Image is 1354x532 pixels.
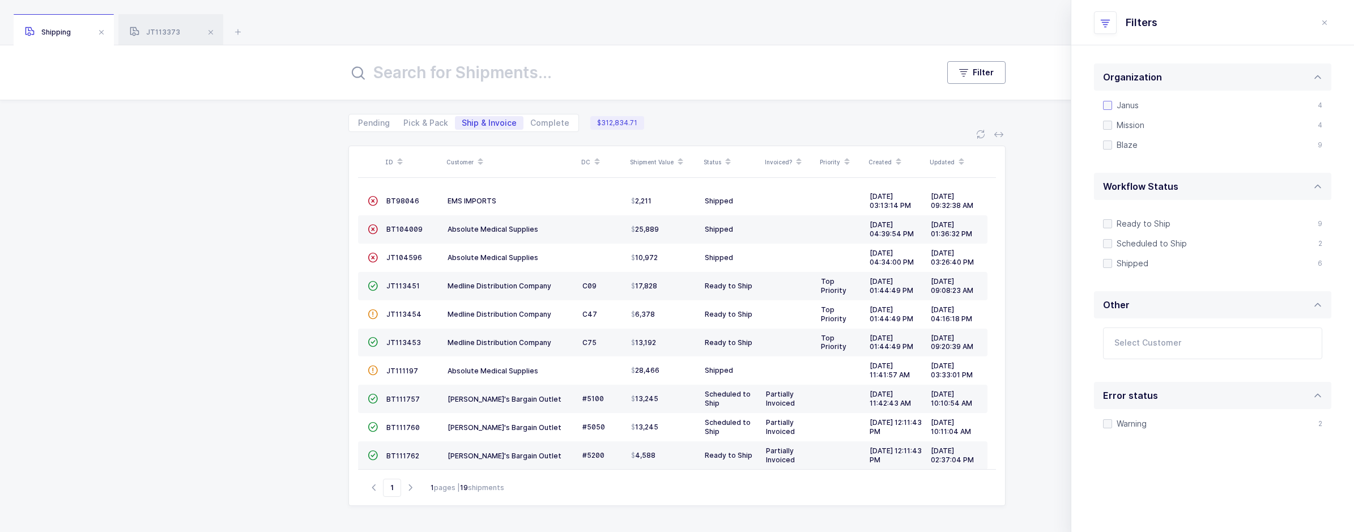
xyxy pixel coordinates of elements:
[931,192,973,210] span: [DATE] 09:32:38 AM
[1094,200,1331,287] div: Workflow Status
[386,282,420,290] span: JT113451
[930,152,984,172] div: Updated
[386,423,420,432] span: BT111760
[821,305,846,323] span: Top Priority
[1094,382,1331,409] div: Error status
[448,367,538,375] span: Absolute Medical Supplies
[582,282,597,290] span: C09
[1318,16,1331,29] button: close drawer
[1103,173,1178,200] div: Workflow Status
[705,366,733,374] span: Shipped
[448,225,538,233] span: Absolute Medical Supplies
[1318,219,1322,229] div: 9
[705,390,751,407] span: Scheduled to Ship
[386,225,423,233] span: BT104009
[973,67,994,78] span: Filter
[386,197,419,205] span: BT98046
[448,338,551,347] span: Medline Distribution Company
[1112,418,1147,429] span: Warning
[448,197,496,205] span: EMS IMPORTS
[130,28,180,36] span: JT113373
[931,446,974,464] span: [DATE] 02:37:04 PM
[1318,419,1322,429] div: 2
[931,418,971,436] span: [DATE] 10:11:04 AM
[705,310,752,318] span: Ready to Ship
[870,305,913,323] span: [DATE] 01:44:49 PM
[931,334,973,351] span: [DATE] 09:20:39 AM
[705,197,733,205] span: Shipped
[705,225,733,233] span: Shipped
[1318,140,1322,150] div: 9
[631,253,658,262] span: 10,972
[705,451,752,459] span: Ready to Ship
[870,361,910,379] span: [DATE] 11:41:57 AM
[631,451,655,460] span: 4,588
[631,310,655,319] span: 6,378
[870,418,922,436] span: [DATE] 12:11:43 PM
[820,152,862,172] div: Priority
[870,334,913,351] span: [DATE] 01:44:49 PM
[386,310,421,318] span: JT113454
[870,446,922,464] span: [DATE] 12:11:43 PM
[931,277,973,295] span: [DATE] 09:08:23 AM
[705,418,751,436] span: Scheduled to Ship
[368,282,378,290] span: 
[705,338,752,347] span: Ready to Ship
[1103,291,1130,318] div: Other
[582,338,597,347] span: C75
[1126,16,1157,29] span: Filters
[368,310,378,318] span: 
[630,152,697,172] div: Shipment Value
[631,366,659,375] span: 28,466
[368,423,378,431] span: 
[462,119,517,127] span: Ship & Invoice
[446,152,574,172] div: Customer
[931,305,972,323] span: [DATE] 04:16:18 PM
[766,390,812,408] div: Partially Invoiced
[931,249,974,266] span: [DATE] 03:26:40 PM
[368,394,378,403] span: 
[348,59,925,86] input: Search for Shipments...
[386,395,420,403] span: BT111757
[590,116,644,130] span: $312,834.71
[631,394,658,403] span: 13,245
[448,395,561,403] span: [PERSON_NAME]'s Bargain Outlet
[1112,258,1148,269] span: Shipped
[25,28,71,36] span: Shipping
[386,367,418,375] span: JT111197
[705,253,733,262] span: Shipped
[1112,120,1144,130] span: Mission
[386,338,421,347] span: JT113453
[460,483,468,492] b: 19
[631,338,656,347] span: 13,192
[448,452,561,460] span: [PERSON_NAME]'s Bargain Outlet
[386,452,419,460] span: BT111762
[631,225,659,234] span: 25,889
[931,390,972,407] span: [DATE] 10:10:54 AM
[766,446,812,465] div: Partially Invoiced
[582,423,605,431] span: #5050
[403,119,448,127] span: Pick & Pack
[821,334,846,351] span: Top Priority
[947,61,1006,84] button: Filter
[1094,318,1331,377] div: Other
[870,220,914,238] span: [DATE] 04:39:54 PM
[448,423,561,432] span: [PERSON_NAME]'s Bargain Outlet
[1112,139,1138,150] span: Blaze
[582,451,604,459] span: #5200
[1094,63,1331,91] div: Organization
[1094,91,1331,168] div: Organization
[1103,382,1158,409] div: Error status
[870,249,914,266] span: [DATE] 04:34:00 PM
[530,119,569,127] span: Complete
[1094,409,1331,447] div: Error status
[1318,100,1322,110] div: 4
[870,390,911,407] span: [DATE] 11:42:43 AM
[385,152,440,172] div: ID
[766,418,812,436] div: Partially Invoiced
[870,277,913,295] span: [DATE] 01:44:49 PM
[1112,238,1187,249] span: Scheduled to Ship
[368,225,378,233] span: 
[383,479,401,497] span: Go to
[1112,100,1139,110] span: Janus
